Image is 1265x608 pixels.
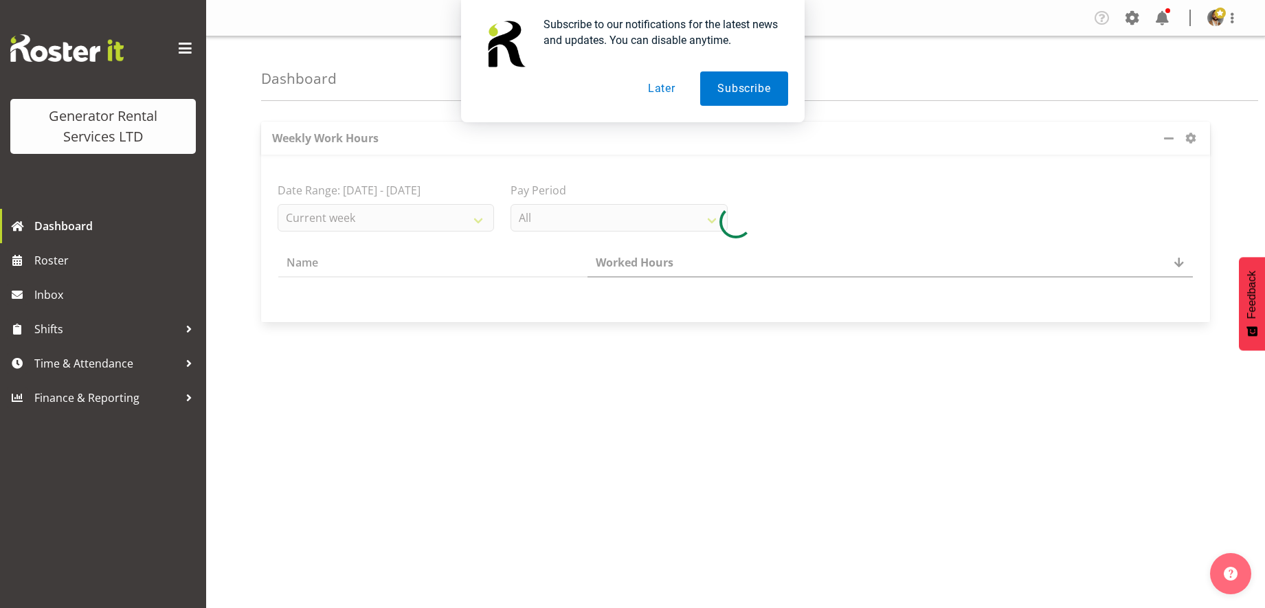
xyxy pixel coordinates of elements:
span: Dashboard [34,216,199,236]
span: Time & Attendance [34,353,179,374]
img: help-xxl-2.png [1224,567,1238,581]
span: Roster [34,250,199,271]
span: Shifts [34,319,179,339]
button: Subscribe [700,71,787,106]
span: Finance & Reporting [34,387,179,408]
span: Feedback [1246,271,1258,319]
span: Inbox [34,284,199,305]
div: Generator Rental Services LTD [24,106,182,147]
img: notification icon [478,16,533,71]
button: Feedback - Show survey [1239,257,1265,350]
button: Later [631,71,693,106]
div: Subscribe to our notifications for the latest news and updates. You can disable anytime. [533,16,788,48]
